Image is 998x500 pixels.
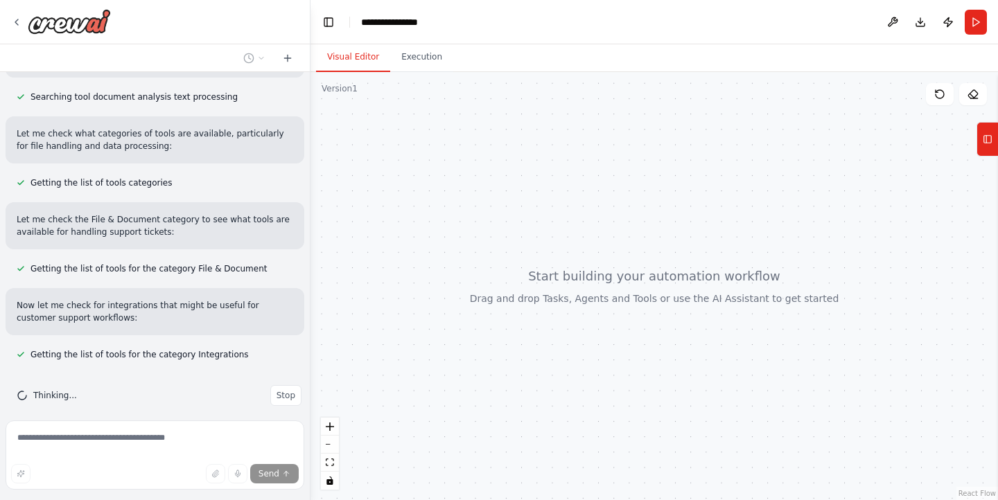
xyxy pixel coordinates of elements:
span: Getting the list of tools categories [30,177,172,188]
p: Let me check what categories of tools are available, particularly for file handling and data proc... [17,127,293,152]
button: zoom out [321,436,339,454]
p: Let me check the File & Document category to see what tools are available for handling support ti... [17,213,293,238]
button: Visual Editor [316,43,390,72]
span: Thinking... [33,390,77,401]
span: Stop [277,390,295,401]
span: Searching tool document analysis text processing [30,91,238,102]
button: toggle interactivity [321,472,339,490]
nav: breadcrumb [361,15,432,29]
button: Click to speak your automation idea [228,464,247,483]
a: React Flow attribution [958,490,996,497]
img: Logo [28,9,111,34]
span: Getting the list of tools for the category File & Document [30,263,267,274]
button: Upload files [206,464,225,483]
button: zoom in [321,418,339,436]
button: Improve this prompt [11,464,30,483]
span: Getting the list of tools for the category Integrations [30,349,249,360]
p: Now let me check for integrations that might be useful for customer support workflows: [17,299,293,324]
div: Version 1 [322,83,358,94]
div: React Flow controls [321,418,339,490]
button: Hide left sidebar [319,12,338,32]
span: Send [259,468,279,479]
button: Execution [390,43,453,72]
button: Start a new chat [277,50,299,66]
button: Send [250,464,299,483]
button: Switch to previous chat [238,50,271,66]
button: Stop [270,385,301,406]
button: fit view [321,454,339,472]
